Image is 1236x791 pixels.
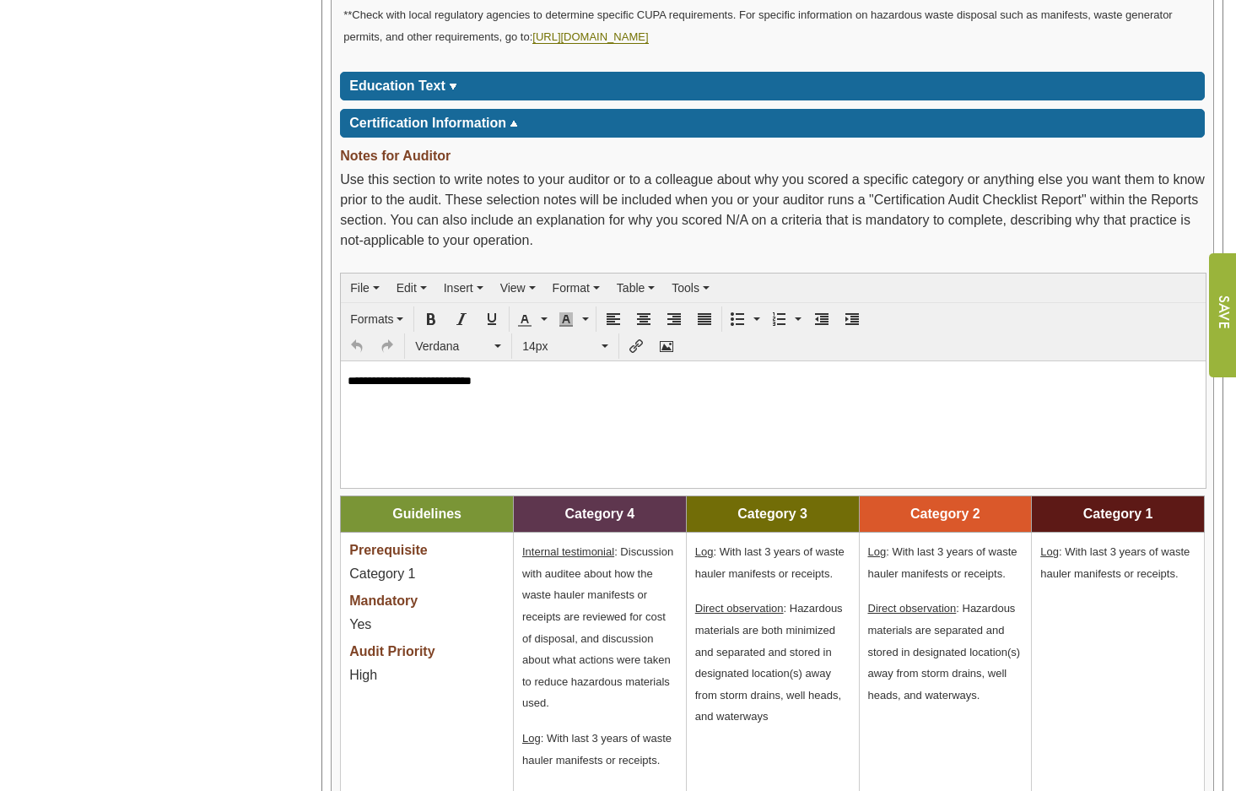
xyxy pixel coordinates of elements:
span: Table [617,281,645,295]
span: Format [553,281,590,295]
div: Decrease indent [807,306,836,332]
div: Font Sizes [515,333,616,359]
span: Tools [672,281,699,295]
span: Category 1 [349,566,415,581]
span: Guidelines [392,507,461,521]
div: Align left [599,306,628,332]
input: Submit [1208,253,1236,377]
u: Internal testimonial [522,545,614,558]
div: Justify [690,306,719,332]
span: **Check with local regulatory agencies to determine specific CUPA requirements. For specific info... [343,8,1172,44]
div: Redo [373,333,402,359]
div: Text color [512,306,552,332]
div: Notes for Auditor [340,146,1205,170]
div: Insert/edit link [622,333,650,359]
div: Bullet list [725,306,764,332]
td: Category 1 [1032,496,1205,533]
iframe: Rich Text Area. Press ALT-F9 for menu. Press ALT-F10 for toolbar. Press ALT-0 for help [341,361,1206,488]
span: : Hazardous materials are separated and stored in designated location(s) away from storm drains, ... [868,602,1021,701]
td: Category 2 [859,496,1032,533]
span: Certification Information [349,116,506,130]
span: Formats [350,312,393,326]
div: Font Family [408,333,509,359]
span: Audit Priority [349,644,434,658]
div: Bold [417,306,445,332]
div: Increase indent [838,306,866,332]
u: Log [868,545,887,558]
u: Direct observation [695,602,784,615]
td: Category 3 [686,496,859,533]
span: Yes [349,617,371,631]
td: Category 4 [514,496,687,533]
span: Education Text [349,79,445,93]
div: Align center [629,306,658,332]
span: : Discussion with auditee about how the waste hauler manifests or receipts are reviewed for cost ... [522,545,673,709]
span: Edit [397,281,417,295]
div: Use this section to write notes to your auditor or to a colleague about why you scored a specific... [340,170,1205,259]
div: Numbered list [766,306,806,332]
a: [URL][DOMAIN_NAME] [532,30,648,44]
div: Click for more or less content [340,72,1205,100]
span: : Hazardous materials are both minimized and separated and stored in designated location(s) away ... [695,602,843,723]
span: : With last 3 years of waste hauler manifests or receipts. [1040,545,1190,580]
u: Log [695,545,714,558]
div: Click to toggle certification information [340,109,1205,138]
span: Mandatory [349,593,418,608]
div: Italic [447,306,476,332]
div: Insert/edit image [652,333,681,359]
span: High [349,668,377,682]
span: Prerequisite [349,543,427,557]
img: sort_arrow_up.gif [510,121,518,127]
span: : With last 3 years of waste hauler manifests or receipts. [695,545,845,580]
span: : With last 3 years of waste hauler manifests or receipts. [522,732,672,767]
div: Undo [343,333,371,359]
div: Background color [553,306,593,332]
img: sort_arrow_down.gif [449,84,457,89]
span: Insert [444,281,473,295]
div: Align right [660,306,688,332]
u: Direct observation [868,602,957,615]
u: Log [522,732,541,745]
span: 14px [522,338,598,355]
span: File [350,281,370,295]
span: Log [1040,545,1059,558]
div: Underline [478,306,506,332]
span: View [500,281,526,295]
span: Verdana [415,338,491,355]
span: : With last 3 years of waste hauler manifests or receipts. [868,545,1017,580]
